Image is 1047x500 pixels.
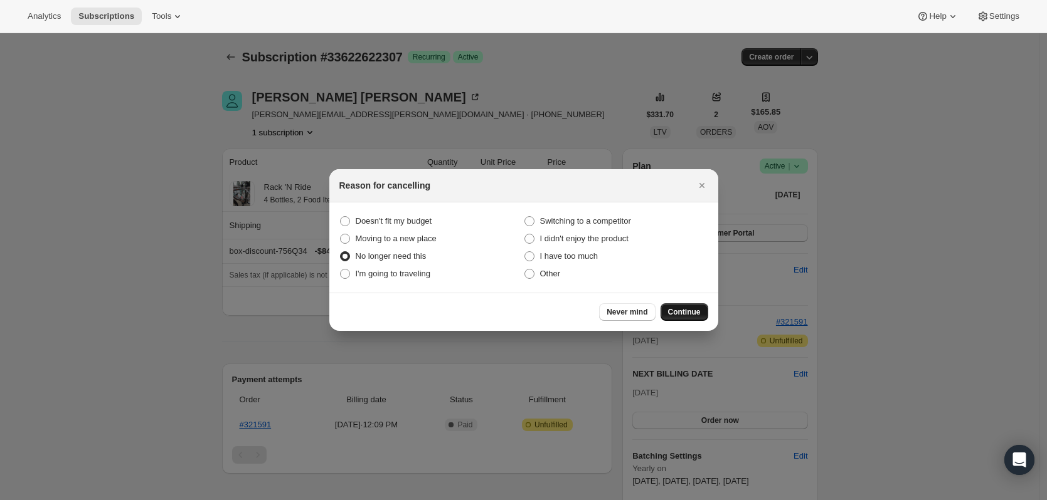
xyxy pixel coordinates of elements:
span: Moving to a new place [356,234,437,243]
span: I'm going to traveling [356,269,431,278]
button: Tools [144,8,191,25]
button: Close [693,177,711,194]
span: Tools [152,11,171,21]
span: Continue [668,307,701,317]
button: Analytics [20,8,68,25]
span: Settings [989,11,1019,21]
span: Help [929,11,946,21]
span: Other [540,269,561,278]
span: Switching to a competitor [540,216,631,226]
button: Never mind [599,303,655,321]
h2: Reason for cancelling [339,179,430,192]
button: Continue [661,303,708,321]
span: Doesn't fit my budget [356,216,432,226]
span: I have too much [540,251,598,261]
span: No longer need this [356,251,427,261]
span: Never mind [607,307,647,317]
button: Settings [969,8,1027,25]
button: Help [909,8,966,25]
span: Analytics [28,11,61,21]
button: Subscriptions [71,8,142,25]
span: I didn't enjoy the product [540,234,629,243]
div: Open Intercom Messenger [1004,445,1034,475]
span: Subscriptions [78,11,134,21]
